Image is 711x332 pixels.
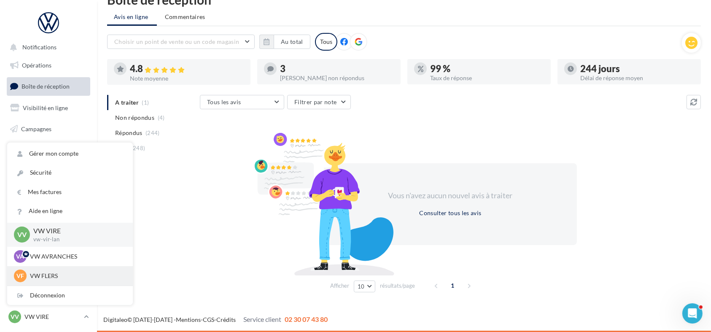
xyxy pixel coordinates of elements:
span: Tous les avis [207,98,241,105]
p: VW VIRE [33,226,119,236]
span: 02 30 07 43 80 [285,315,328,323]
button: Au total [259,35,310,49]
button: 10 [354,281,375,292]
div: Délai de réponse moyen [580,75,694,81]
span: Boîte de réception [22,83,70,90]
iframe: Intercom live chat [682,303,703,324]
a: Boîte de réception [5,77,92,95]
a: Médiathèque [5,162,92,180]
div: Taux de réponse [430,75,544,81]
a: Visibilité en ligne [5,99,92,117]
a: CGS [203,316,214,323]
span: (244) [145,130,160,136]
div: 3 [280,64,394,73]
span: Opérations [22,62,51,69]
p: vw-vir-lan [33,236,119,243]
div: Tous [315,33,337,51]
div: Note moyenne [130,76,244,81]
a: Calendrier [5,183,92,201]
span: résultats/page [380,282,415,290]
a: Crédits [216,316,236,323]
a: Campagnes DataOnDemand [5,232,92,257]
a: Contacts [5,141,92,159]
p: VW AVRANCHES [30,252,123,261]
span: VF [16,272,24,280]
span: Commentaires [165,13,205,21]
div: 99 % [430,64,544,73]
a: Mes factures [7,183,133,202]
button: Au total [274,35,310,49]
button: Tous les avis [200,95,284,109]
div: 244 jours [580,64,694,73]
div: Vous n'avez aucun nouvel avis à traiter [378,190,523,201]
span: 10 [358,283,365,290]
a: Mentions [176,316,201,323]
a: Aide en ligne [7,202,133,221]
span: Afficher [330,282,349,290]
span: (248) [131,145,145,151]
span: VV [11,313,19,321]
span: Visibilité en ligne [23,104,68,111]
span: Notifications [22,44,57,51]
div: 4.8 [130,64,244,74]
div: Déconnexion [7,286,133,305]
a: PLV et print personnalisable [5,204,92,229]
a: Opérations [5,57,92,74]
div: [PERSON_NAME] non répondus [280,75,394,81]
span: © [DATE]-[DATE] - - - [103,316,328,323]
a: Campagnes [5,120,92,138]
span: Non répondus [115,113,154,122]
p: VW VIRE [24,313,81,321]
span: Choisir un point de vente ou un code magasin [114,38,239,45]
span: Répondus [115,129,143,137]
span: Service client [243,315,281,323]
span: VV [17,230,27,240]
a: Digitaleo [103,316,127,323]
p: VW FLERS [30,272,123,280]
a: Sécurité [7,163,133,182]
a: VV VW VIRE [7,309,90,325]
button: Filtrer par note [287,95,351,109]
span: VA [16,252,24,261]
button: Choisir un point de vente ou un code magasin [107,35,255,49]
span: (4) [158,114,165,121]
button: Consulter tous les avis [416,208,485,218]
span: 1 [446,279,460,292]
span: Campagnes [21,125,51,132]
a: Gérer mon compte [7,144,133,163]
